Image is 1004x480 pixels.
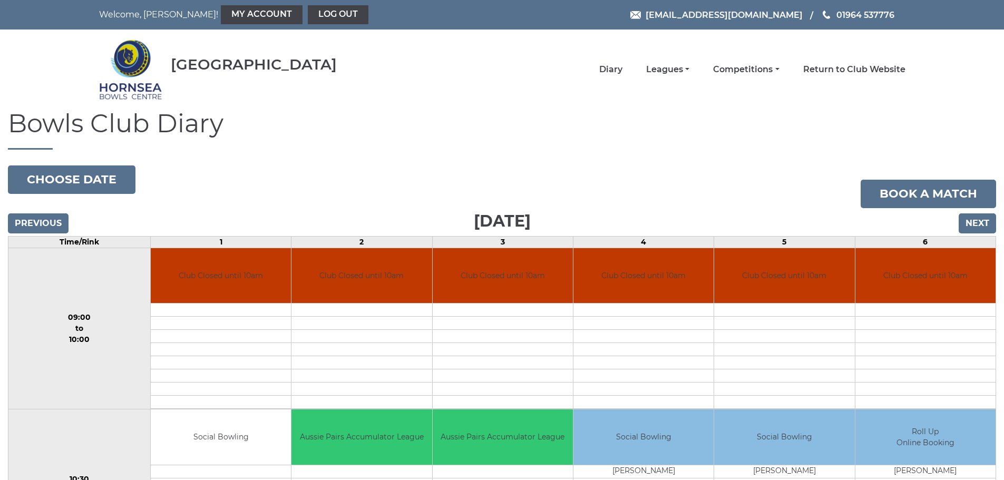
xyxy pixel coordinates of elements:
a: Log out [308,5,368,24]
td: [PERSON_NAME] [714,465,854,478]
td: 1 [150,236,291,248]
img: Hornsea Bowls Centre [99,33,162,106]
input: Previous [8,213,69,233]
td: Social Bowling [573,409,714,465]
td: 6 [855,236,996,248]
a: My Account [221,5,303,24]
a: Email [EMAIL_ADDRESS][DOMAIN_NAME] [630,8,803,22]
td: Aussie Pairs Accumulator League [291,409,432,465]
td: [PERSON_NAME] [855,465,996,478]
a: Diary [599,64,622,75]
td: Club Closed until 10am [151,248,291,303]
td: 3 [432,236,573,248]
a: Competitions [713,64,779,75]
td: Club Closed until 10am [433,248,573,303]
td: Club Closed until 10am [573,248,714,303]
td: [PERSON_NAME] [573,465,714,478]
span: [EMAIL_ADDRESS][DOMAIN_NAME] [646,9,803,19]
a: Leagues [646,64,689,75]
img: Email [630,11,641,19]
td: Social Bowling [151,409,291,465]
td: Roll Up Online Booking [855,409,996,465]
h1: Bowls Club Diary [8,110,996,150]
a: Return to Club Website [803,64,905,75]
nav: Welcome, [PERSON_NAME]! [99,5,426,24]
td: 09:00 to 10:00 [8,248,151,409]
a: Book a match [861,180,996,208]
td: Club Closed until 10am [291,248,432,303]
td: Club Closed until 10am [855,248,996,303]
a: Phone us 01964 537776 [821,8,894,22]
button: Choose date [8,165,135,194]
span: 01964 537776 [836,9,894,19]
td: 5 [714,236,855,248]
td: Aussie Pairs Accumulator League [433,409,573,465]
div: [GEOGRAPHIC_DATA] [171,56,337,73]
td: 2 [291,236,432,248]
img: Phone us [823,11,830,19]
td: Time/Rink [8,236,151,248]
input: Next [959,213,996,233]
td: Club Closed until 10am [714,248,854,303]
td: 4 [573,236,714,248]
td: Social Bowling [714,409,854,465]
